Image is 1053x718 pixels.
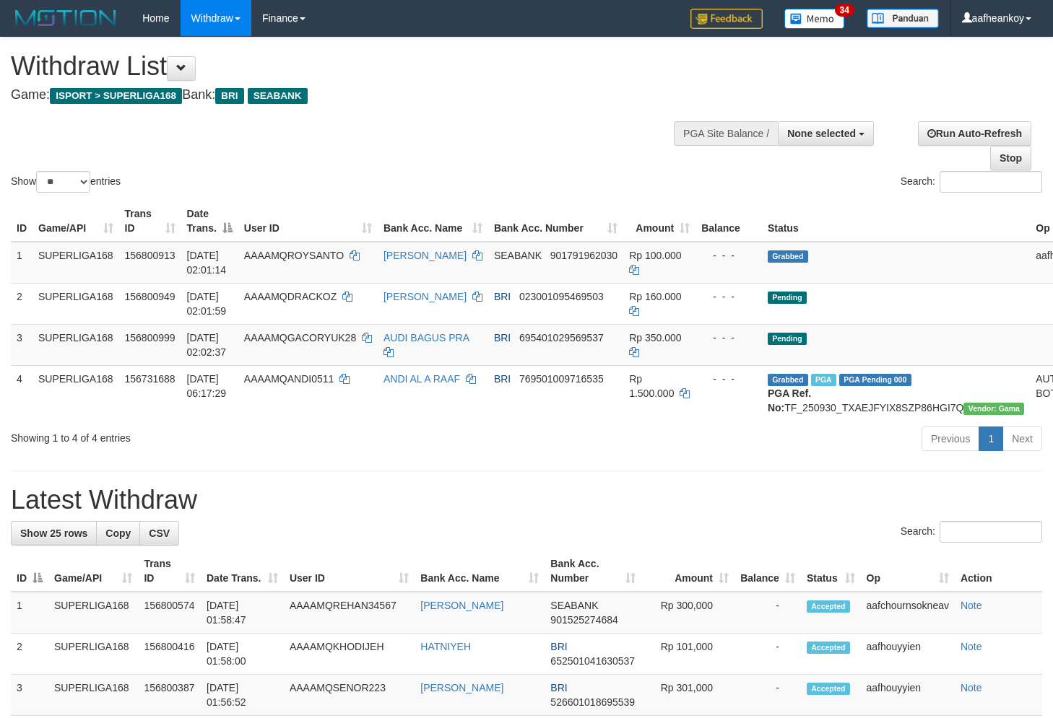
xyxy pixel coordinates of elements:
img: panduan.png [867,9,939,28]
th: Amount: activate to sort column ascending [641,551,734,592]
th: User ID: activate to sort column ascending [284,551,415,592]
th: ID: activate to sort column descending [11,551,48,592]
a: [PERSON_NAME] [383,291,467,302]
td: 156800416 [138,634,201,675]
h1: Latest Withdraw [11,486,1042,515]
span: 156800949 [125,291,175,302]
th: Status: activate to sort column ascending [801,551,861,592]
span: BRI [550,682,567,693]
a: AUDI BAGUS PRA [383,332,469,343]
b: PGA Ref. No: [768,388,811,413]
a: HATNIYEH [420,641,471,652]
div: Showing 1 to 4 of 4 entries [11,425,428,445]
td: 1 [11,592,48,634]
td: 2 [11,634,48,675]
th: Trans ID: activate to sort column ascending [138,551,201,592]
span: SEABANK [494,250,542,261]
th: Amount: activate to sort column ascending [623,201,695,242]
th: Balance: activate to sort column ascending [734,551,801,592]
a: Previous [922,426,979,451]
td: SUPERLIGA168 [32,365,119,421]
a: ANDI AL A RAAF [383,373,460,385]
span: None selected [787,128,856,139]
td: SUPERLIGA168 [32,283,119,324]
th: Bank Acc. Number: activate to sort column ascending [545,551,641,592]
a: Note [961,600,982,611]
td: TF_250930_TXAEJFYIX8SZP86HGI7Q [762,365,1030,421]
div: PGA Site Balance / [674,121,778,146]
span: Rp 1.500.000 [629,373,674,399]
a: [PERSON_NAME] [420,682,503,693]
td: aafhouyyien [861,634,955,675]
th: Game/API: activate to sort column ascending [32,201,119,242]
span: SEABANK [248,88,308,104]
span: Copy 901525274684 to clipboard [550,614,617,626]
td: aafchournsokneav [861,592,955,634]
span: AAAAMQDRACKOZ [244,291,337,302]
input: Search: [940,171,1042,193]
a: [PERSON_NAME] [420,600,503,611]
span: AAAAMQROYSANTO [244,250,344,261]
th: Game/API: activate to sort column ascending [48,551,138,592]
span: BRI [215,88,243,104]
span: Copy 769501009716535 to clipboard [519,373,604,385]
div: - - - [701,372,756,386]
span: Show 25 rows [20,527,87,539]
span: Copy 695401029569537 to clipboard [519,332,604,343]
span: [DATE] 02:02:37 [187,332,227,358]
span: Copy 652501041630537 to clipboard [550,655,635,667]
td: SUPERLIGA168 [32,324,119,365]
span: BRI [494,373,511,385]
img: MOTION_logo.png [11,7,121,29]
a: Stop [990,146,1031,170]
a: [PERSON_NAME] [383,250,467,261]
label: Search: [901,521,1042,543]
h4: Game: Bank: [11,88,688,102]
div: - - - [701,289,756,304]
input: Search: [940,521,1042,543]
a: Next [1002,426,1042,451]
a: Note [961,641,982,652]
th: Trans ID: activate to sort column ascending [119,201,181,242]
div: - - - [701,330,756,345]
h1: Withdraw List [11,52,688,81]
span: Grabbed [768,374,808,386]
a: Run Auto-Refresh [918,121,1031,146]
span: Copy 023001095469503 to clipboard [519,291,604,302]
span: Accepted [807,683,850,695]
span: 34 [835,4,854,17]
th: Bank Acc. Name: activate to sort column ascending [415,551,545,592]
span: CSV [149,527,170,539]
span: ISPORT > SUPERLIGA168 [50,88,182,104]
td: 4 [11,365,32,421]
a: 1 [979,426,1003,451]
td: [DATE] 01:56:52 [201,675,284,716]
span: Copy 526601018695539 to clipboard [550,696,635,708]
select: Showentries [36,171,90,193]
span: PGA Pending [839,374,911,386]
span: Rp 350.000 [629,332,681,343]
td: 1 [11,242,32,284]
span: Accepted [807,600,850,613]
td: 2 [11,283,32,324]
img: Feedback.jpg [690,9,763,29]
td: SUPERLIGA168 [48,675,138,716]
span: Copy [105,527,131,539]
span: Pending [768,333,807,345]
td: 3 [11,675,48,716]
span: [DATE] 06:17:29 [187,373,227,399]
span: Rp 160.000 [629,291,681,302]
td: 156800387 [138,675,201,716]
th: User ID: activate to sort column ascending [238,201,378,242]
span: BRI [550,641,567,652]
td: SUPERLIGA168 [48,592,138,634]
img: Button%20Memo.svg [784,9,845,29]
td: AAAAMQREHAN34567 [284,592,415,634]
td: Rp 301,000 [641,675,734,716]
span: [DATE] 02:01:59 [187,291,227,317]
button: None selected [778,121,874,146]
a: Note [961,682,982,693]
a: CSV [139,521,179,546]
td: 156800574 [138,592,201,634]
td: [DATE] 01:58:47 [201,592,284,634]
